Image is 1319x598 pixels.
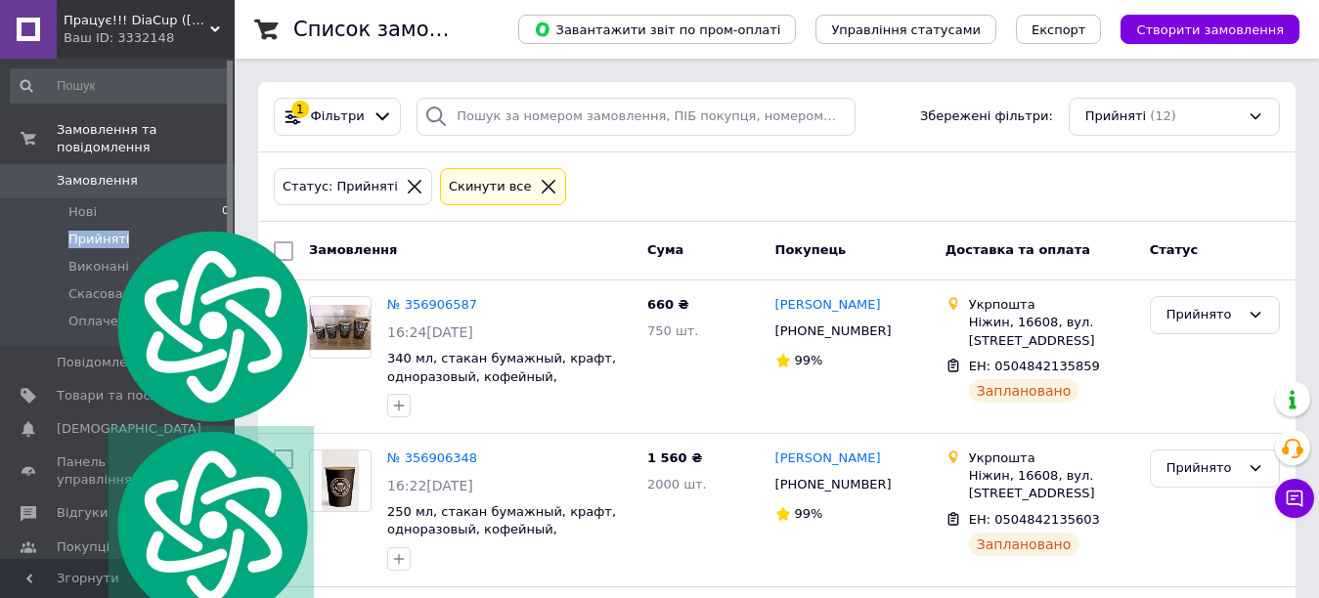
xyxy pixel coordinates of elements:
[1150,108,1176,123] span: (12)
[291,101,309,118] div: 1
[795,506,823,521] span: 99%
[647,477,707,491] span: 2000 шт.
[795,353,823,367] span: 99%
[775,449,881,468] a: [PERSON_NAME]
[68,285,135,303] span: Скасовані
[969,296,1134,314] div: Укрпошта
[309,242,397,257] span: Замовлення
[969,314,1134,349] div: Ніжин, 16608, вул. [STREET_ADDRESS]
[1085,107,1146,126] span: Прийняті
[1166,458,1240,479] div: Прийнято
[387,478,473,493] span: 16:22[DATE]
[222,203,229,221] span: 0
[775,296,881,315] a: [PERSON_NAME]
[109,226,314,426] img: logo.svg
[815,15,996,44] button: Управління статусами
[445,177,536,197] div: Cкинути все
[969,379,1079,403] div: Заплановано
[57,453,181,489] span: Панель управління
[64,12,210,29] span: Працує!!! DiaCup (www.stakan.in.ua)
[1166,305,1240,325] div: Прийнято
[969,359,1100,373] span: ЕН: 0504842135859
[969,467,1134,502] div: Ніжин, 16608, вул. [STREET_ADDRESS]
[322,450,359,511] img: Фото товару
[57,387,181,405] span: Товари та послуги
[68,258,129,276] span: Виконані
[387,450,477,465] a: № 356906348
[309,296,372,359] a: Фото товару
[279,177,402,197] div: Статус: Прийняті
[969,512,1100,527] span: ЕН: 0504842135603
[1150,242,1199,257] span: Статус
[534,21,780,38] span: Завантажити звіт по пром-оплаті
[647,450,702,465] span: 1 560 ₴
[775,242,847,257] span: Покупець
[10,68,231,104] input: Пошук
[1136,22,1284,37] span: Створити замовлення
[647,242,683,257] span: Cума
[417,98,855,136] input: Пошук за номером замовлення, ПІБ покупця, номером телефону, Email, номером накладної
[57,420,201,438] span: [DEMOGRAPHIC_DATA]
[310,305,371,351] img: Фото товару
[68,231,129,248] span: Прийняті
[387,351,616,402] a: 340 мл, стакан бумажный, крафт, одноразовый, кофейный, бумажный, картонный, для кофе
[969,533,1079,556] div: Заплановано
[57,504,108,522] span: Відгуки
[311,107,365,126] span: Фільтри
[309,449,372,512] a: Фото товару
[68,203,97,221] span: Нові
[68,313,130,330] span: Оплачені
[57,121,235,156] span: Замовлення та повідомлення
[57,172,138,190] span: Замовлення
[57,354,152,371] span: Повідомлення
[64,29,235,47] div: Ваш ID: 3332148
[1275,479,1314,518] button: Чат з покупцем
[1101,21,1299,36] a: Створити замовлення
[57,538,110,556] span: Покупці
[387,297,477,312] a: № 356906587
[771,319,896,344] div: [PHONE_NUMBER]
[1016,15,1102,44] button: Експорт
[1121,15,1299,44] button: Створити замовлення
[771,472,896,497] div: [PHONE_NUMBER]
[387,324,473,340] span: 16:24[DATE]
[969,449,1134,467] div: Укрпошта
[945,242,1090,257] span: Доставка та оплата
[647,323,699,338] span: 750 шт.
[831,22,981,37] span: Управління статусами
[518,15,796,44] button: Завантажити звіт по пром-оплаті
[920,107,1053,126] span: Збережені фільтри:
[647,297,689,312] span: 660 ₴
[387,504,616,555] a: 250 мл, стакан бумажный, крафт, одноразовый, кофейный, бумажный, картонный, для кофе
[1032,22,1086,37] span: Експорт
[293,18,492,41] h1: Список замовлень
